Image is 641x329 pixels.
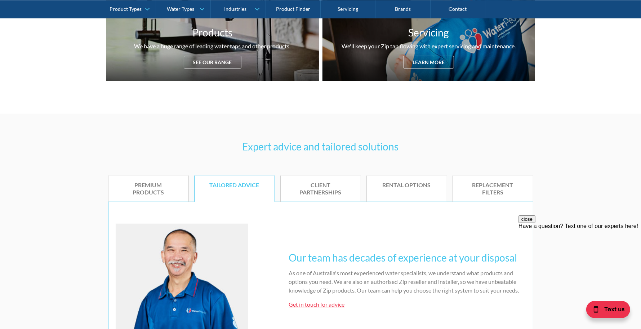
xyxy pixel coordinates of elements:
div: Replacement filters [464,181,522,197]
iframe: podium webchat widget bubble [569,293,641,329]
div: Water Types [167,6,194,12]
h3: Expert advice and tailored solutions [108,139,533,154]
div: See our range [184,56,241,69]
div: Client partnerships [291,181,350,197]
iframe: podium webchat widget prompt [518,215,641,302]
h3: Our team has decades of experience at your disposal [289,250,525,265]
div: Premium products [119,181,178,197]
p: As one of Australia's most experienced water specialists, we understand what products and options... [289,269,525,295]
div: We have a huge range of leading water taps and other products. [134,42,291,51]
div: Industries [224,6,246,12]
div: Tailored advice [205,181,264,189]
a: Get in touch for advice [289,301,344,308]
div: Product Types [110,6,142,12]
h3: Products [192,25,232,40]
div: We'll keep your Zip tap flowing with expert servicing and maintenance. [342,42,516,51]
h3: Servicing [409,25,449,40]
div: Rental options [378,181,436,189]
div: Learn more [403,56,454,69]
